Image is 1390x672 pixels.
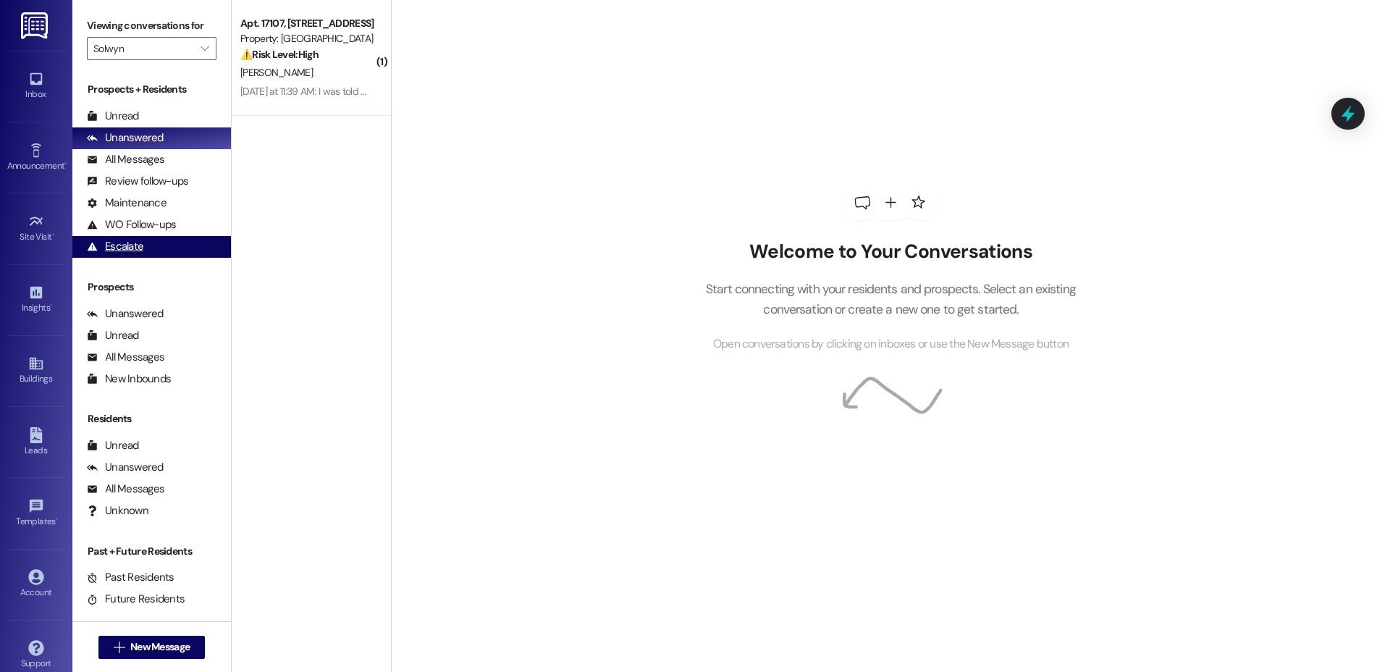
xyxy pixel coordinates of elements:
[7,280,65,319] a: Insights •
[7,209,65,248] a: Site Visit •
[87,460,164,475] div: Unanswered
[240,66,313,79] span: [PERSON_NAME]
[7,423,65,462] a: Leads
[240,48,319,61] strong: ⚠️ Risk Level: High
[683,240,1098,264] h2: Welcome to Your Conversations
[7,67,65,106] a: Inbox
[72,544,231,559] div: Past + Future Residents
[87,371,171,387] div: New Inbounds
[87,503,148,518] div: Unknown
[87,438,139,453] div: Unread
[52,230,54,240] span: •
[87,570,174,585] div: Past Residents
[683,279,1098,320] p: Start connecting with your residents and prospects. Select an existing conversation or create a n...
[87,109,139,124] div: Unread
[114,642,125,653] i: 
[201,43,208,54] i: 
[64,159,67,169] span: •
[50,301,52,311] span: •
[72,411,231,427] div: Residents
[87,306,164,322] div: Unanswered
[87,239,143,254] div: Escalate
[87,350,164,365] div: All Messages
[7,565,65,604] a: Account
[713,335,1069,353] span: Open conversations by clicking on inboxes or use the New Message button
[87,482,164,497] div: All Messages
[7,494,65,533] a: Templates •
[130,639,190,655] span: New Message
[98,636,206,659] button: New Message
[87,152,164,167] div: All Messages
[7,351,65,390] a: Buildings
[240,85,587,98] div: [DATE] at 11:39 AM: I was told my next two month's are rent free as a move in bonus.
[72,82,231,97] div: Prospects + Residents
[56,514,58,524] span: •
[87,130,164,146] div: Unanswered
[87,592,185,607] div: Future Residents
[93,37,193,60] input: All communities
[87,14,216,37] label: Viewing conversations for
[87,174,188,189] div: Review follow-ups
[72,280,231,295] div: Prospects
[87,328,139,343] div: Unread
[87,217,176,232] div: WO Follow-ups
[21,12,51,39] img: ResiDesk Logo
[240,31,374,46] div: Property: [GEOGRAPHIC_DATA]
[87,196,167,211] div: Maintenance
[240,16,374,31] div: Apt. 17107, [STREET_ADDRESS]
